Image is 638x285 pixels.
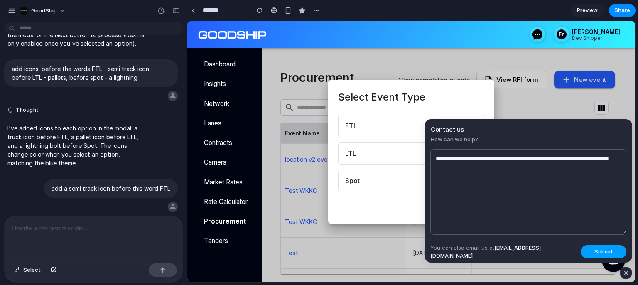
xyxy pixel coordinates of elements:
span: You can also email us at [430,244,581,260]
p: Insights [17,58,64,67]
span: How can we help? [431,135,626,144]
h2: Contact us [431,125,626,135]
button: Share [609,4,636,17]
p: Rate Calculator [17,176,64,185]
p: Network [17,78,64,87]
div: Lanes [3,92,71,112]
p: Dashboard [17,38,64,48]
button: Next [270,181,297,193]
button: Select [10,263,45,277]
button: FTL [151,93,297,116]
span: Preview [577,6,598,15]
div: Rate Calculator [3,171,71,190]
p: Lanes [17,97,64,107]
span: Submit [594,248,613,256]
button: Submit [581,245,626,258]
div: Procurement [3,190,71,210]
span: Dev Shipper [385,14,415,20]
span: Share [614,6,630,15]
button: Spot [151,148,297,171]
a: Preview [571,4,604,17]
div: Carriers [3,131,71,151]
p: add a semi track icon before this word FTL [52,184,170,193]
div: Contracts [3,112,71,131]
h2: Select Event Type [151,69,297,84]
div: Market Rates [3,151,71,171]
p: I've added icons to each option in the modal: a truck icon before FTL, a pallet icon before LTL, ... [7,124,146,167]
div: Insights [3,53,71,72]
button: GoodShip [16,4,70,17]
p: Fr [371,10,377,17]
div: Network [3,73,71,92]
img: goodship [7,10,107,23]
p: Procurement [17,195,64,205]
div: Dashboard [3,33,71,53]
div: Tenders [3,210,71,229]
span: Select [23,266,41,274]
p: Carriers [17,136,64,146]
p: Tenders [17,215,64,224]
p: [PERSON_NAME] [385,6,433,15]
button: LTL [151,121,297,143]
p: Market Rates [17,156,64,166]
p: Contracts [17,117,64,126]
span: GoodShip [31,7,57,15]
p: add icons: before the words FTL - semi track icon, before LTL - pallets, before spot - a lightning. [12,64,170,82]
button: Cancel [233,181,267,193]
